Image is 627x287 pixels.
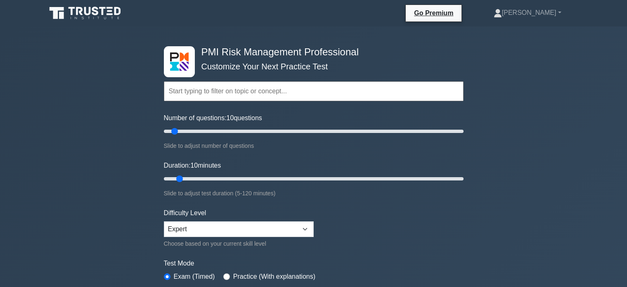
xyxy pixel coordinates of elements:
a: Go Premium [409,8,458,18]
div: Slide to adjust test duration (5-120 minutes) [164,188,464,198]
h4: PMI Risk Management Professional [198,46,423,58]
input: Start typing to filter on topic or concept... [164,81,464,101]
label: Duration: minutes [164,161,221,171]
span: 10 [190,162,198,169]
span: 10 [227,114,234,121]
label: Practice (With explanations) [233,272,315,282]
label: Number of questions: questions [164,113,262,123]
label: Difficulty Level [164,208,206,218]
a: [PERSON_NAME] [474,5,581,21]
label: Exam (Timed) [174,272,215,282]
div: Slide to adjust number of questions [164,141,464,151]
div: Choose based on your current skill level [164,239,314,249]
label: Test Mode [164,259,464,268]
